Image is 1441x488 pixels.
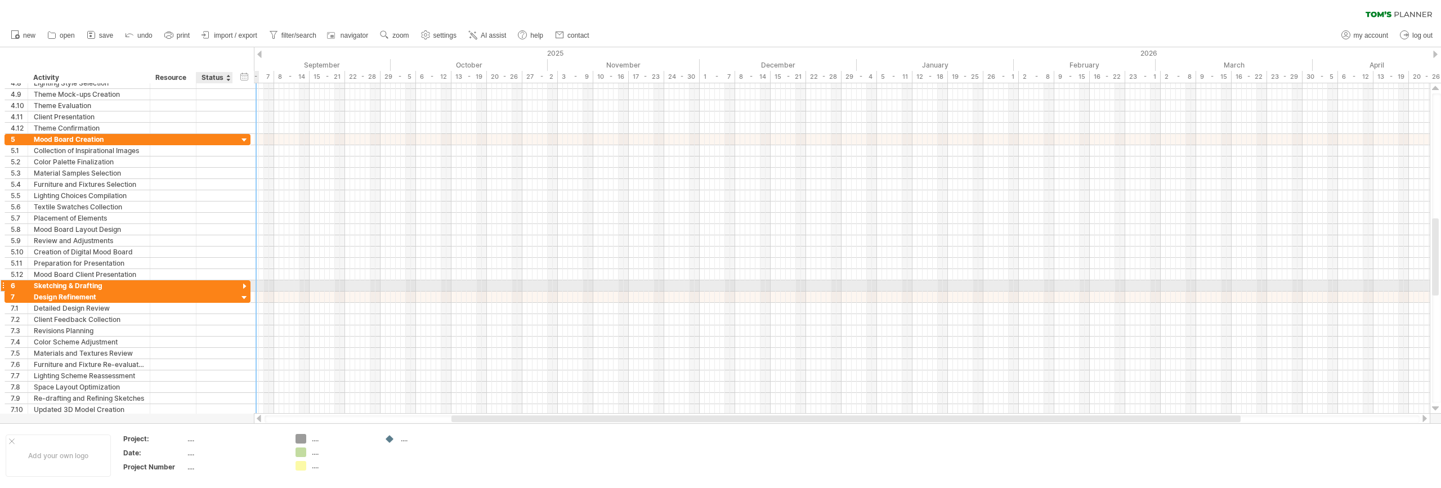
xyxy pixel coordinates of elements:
[34,123,144,133] div: Theme Confirmation
[310,71,345,83] div: 15 - 21
[34,280,144,291] div: Sketching & Drafting
[11,235,28,246] div: 5.9
[34,314,144,325] div: Client Feedback Collection
[700,71,735,83] div: 1 - 7
[877,71,912,83] div: 5 - 11
[11,190,28,201] div: 5.5
[735,71,771,83] div: 8 - 14
[1090,71,1125,83] div: 16 - 22
[34,156,144,167] div: Color Palette Finalization
[948,71,983,83] div: 19 - 25
[629,71,664,83] div: 17 - 23
[418,28,460,43] a: settings
[34,202,144,212] div: Textile Swatches Collection
[34,269,144,280] div: Mood Board Client Presentation
[1373,71,1409,83] div: 13 - 19
[1054,71,1090,83] div: 9 - 15
[137,32,153,39] span: undo
[34,370,144,381] div: Lighting Scheme Reassessment
[11,258,28,268] div: 5.11
[11,134,28,145] div: 5
[33,72,144,83] div: Activity
[99,32,113,39] span: save
[1125,71,1161,83] div: 23 - 1
[558,71,593,83] div: 3 - 9
[11,247,28,257] div: 5.10
[162,28,193,43] a: print
[34,235,144,246] div: Review and Adjustments
[11,202,28,212] div: 5.6
[771,71,806,83] div: 15 - 21
[325,28,372,43] a: navigator
[187,448,282,458] div: ....
[11,156,28,167] div: 5.2
[842,71,877,83] div: 29 - 4
[345,71,381,83] div: 22 - 28
[522,71,558,83] div: 27 - 2
[199,28,261,43] a: import / export
[34,325,144,336] div: Revisions Planning
[274,71,310,83] div: 8 - 14
[593,71,629,83] div: 10 - 16
[34,190,144,201] div: Lighting Choices Compilation
[239,59,391,71] div: September 2025
[1412,32,1433,39] span: log out
[391,59,548,71] div: October 2025
[11,89,28,100] div: 4.9
[34,168,144,178] div: Material Samples Selection
[1014,59,1156,71] div: February 2026
[1161,71,1196,83] div: 2 - 8
[1156,59,1313,71] div: March 2026
[34,134,144,145] div: Mood Board Creation
[11,393,28,404] div: 7.9
[6,435,111,477] div: Add your own logo
[451,71,487,83] div: 13 - 19
[11,348,28,359] div: 7.5
[1397,28,1436,43] a: log out
[34,213,144,223] div: Placement of Elements
[34,100,144,111] div: Theme Evaluation
[11,325,28,336] div: 7.3
[281,32,316,39] span: filter/search
[11,382,28,392] div: 7.8
[214,32,257,39] span: import / export
[187,462,282,472] div: ....
[548,59,700,71] div: November 2025
[377,28,412,43] a: zoom
[515,28,547,43] a: help
[34,382,144,392] div: Space Layout Optimization
[401,434,462,444] div: ....
[11,145,28,156] div: 5.1
[11,269,28,280] div: 5.12
[11,314,28,325] div: 7.2
[433,32,457,39] span: settings
[34,89,144,100] div: Theme Mock-ups Creation
[1354,32,1388,39] span: my account
[341,32,368,39] span: navigator
[487,71,522,83] div: 20 - 26
[123,434,185,444] div: Project:
[392,32,409,39] span: zoom
[481,32,506,39] span: AI assist
[202,72,226,83] div: Status
[34,111,144,122] div: Client Presentation
[11,111,28,122] div: 4.11
[84,28,117,43] a: save
[857,59,1014,71] div: January 2026
[23,32,35,39] span: new
[11,337,28,347] div: 7.4
[123,448,185,458] div: Date:
[912,71,948,83] div: 12 - 18
[530,32,543,39] span: help
[312,461,373,471] div: ....
[806,71,842,83] div: 22 - 28
[60,32,75,39] span: open
[1267,71,1303,83] div: 23 - 29
[1338,71,1373,83] div: 6 - 12
[177,32,190,39] span: print
[122,28,156,43] a: undo
[34,258,144,268] div: Preparation for Presentation
[552,28,593,43] a: contact
[34,145,144,156] div: Collection of Inspirational Images
[416,71,451,83] div: 6 - 12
